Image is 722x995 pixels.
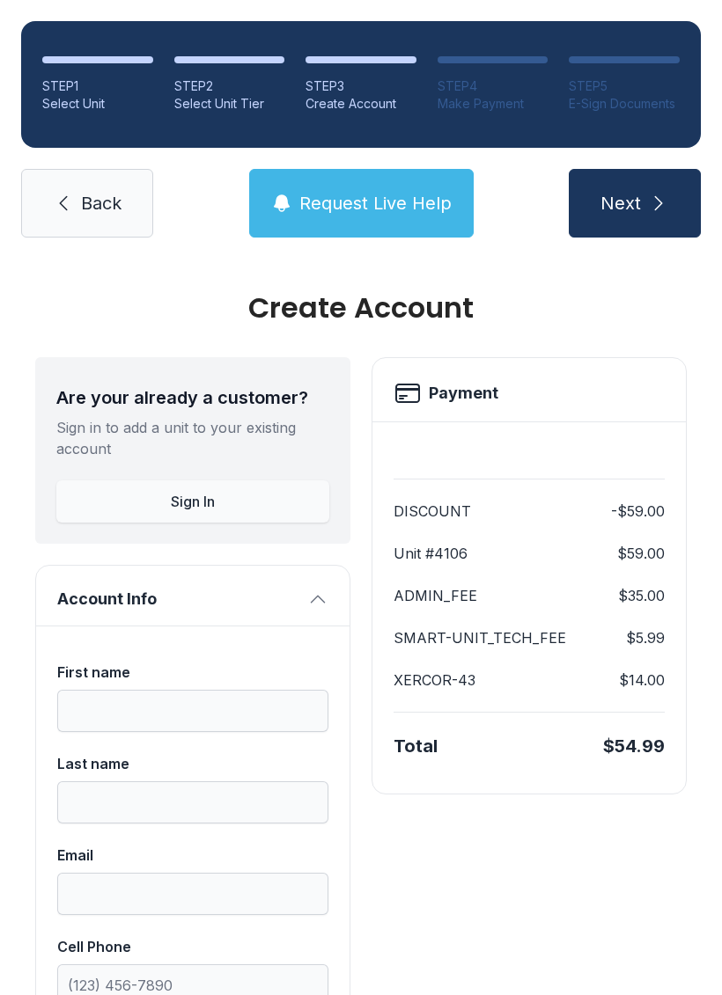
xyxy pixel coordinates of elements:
div: Select Unit Tier [174,95,285,113]
span: Account Info [57,587,300,611]
div: STEP 3 [306,77,416,95]
span: Back [81,191,122,216]
div: Email [57,845,328,866]
button: Account Info [36,566,350,626]
div: STEP 2 [174,77,285,95]
div: Select Unit [42,95,153,113]
span: Request Live Help [299,191,452,216]
dt: Unit #4106 [394,543,468,564]
h2: Payment [429,381,498,406]
dt: ADMIN_FEE [394,585,477,606]
dt: DISCOUNT [394,501,471,522]
dd: $59.00 [617,543,665,564]
div: Sign in to add a unit to your existing account [56,417,329,459]
span: Sign In [171,491,215,512]
dd: $5.99 [626,627,665,648]
div: E-Sign Documents [569,95,680,113]
div: Make Payment [438,95,549,113]
div: Are your already a customer? [56,385,329,410]
div: $54.99 [603,734,665,758]
div: Create Account [306,95,416,113]
div: Last name [57,753,328,774]
input: Email [57,873,328,915]
div: STEP 1 [42,77,153,95]
dt: SMART-UNIT_TECH_FEE [394,627,566,648]
div: Cell Phone [57,936,328,957]
dt: XERCOR-43 [394,669,475,691]
div: Create Account [35,294,687,322]
div: STEP 5 [569,77,680,95]
span: Next [600,191,641,216]
dd: -$59.00 [611,501,665,522]
input: Last name [57,781,328,823]
dd: $35.00 [618,585,665,606]
div: Total [394,734,438,758]
input: First name [57,690,328,732]
dd: $14.00 [619,669,665,691]
div: First name [57,662,328,683]
div: STEP 4 [438,77,549,95]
